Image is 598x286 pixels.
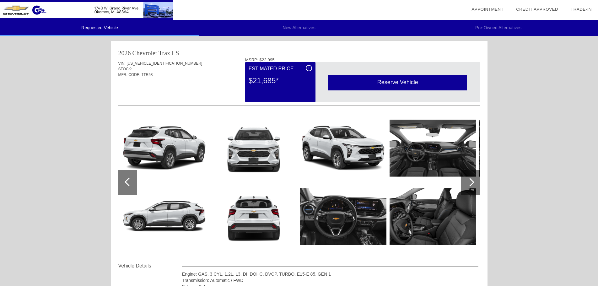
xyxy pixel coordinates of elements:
[118,67,132,71] span: STOCK:
[121,116,207,181] img: 2026chs321968829_1280_02.png
[118,73,141,77] span: MFR. CODE:
[245,57,480,62] div: MSRP: $22,995
[142,73,153,77] span: 1TR58
[211,184,297,249] img: 2026chs321968832_1280_06.png
[118,49,170,57] div: 2026 Chevrolet Trax
[249,73,312,89] div: $21,685*
[516,7,558,12] a: Credit Approved
[118,87,480,97] div: Quoted on [DATE] 9:30:49 PM
[328,75,467,90] div: Reserve Vehicle
[479,116,565,181] img: 2026chs321968839_1280_18.png
[471,7,504,12] a: Appointment
[309,66,310,70] span: i
[300,184,386,249] img: 2026chs321968836_1280_11.png
[118,61,126,66] span: VIN:
[300,116,386,181] img: 2026chs321968833_1280_07.png
[182,271,479,277] div: Engine: GAS, 3 CYL, 1.2L, L3, DI, DOHC, DVCP, TURBO, E15-E 85, GEN 1
[211,116,297,181] img: 2026chs321968831_1280_05.png
[249,65,312,73] div: Estimated Price
[390,116,476,181] img: 2026chs321968837_1280_12.png
[571,7,592,12] a: Trade-In
[390,184,476,249] img: 2026chs321968838_1280_13.png
[399,20,598,36] li: Pre-Owned Alternatives
[172,49,179,57] div: LS
[118,262,182,270] div: Vehicle Details
[182,277,479,283] div: Transmission: Automatic / FWD
[479,184,565,249] img: 2026chs321968840_1280_24.png
[199,20,399,36] li: New Alternatives
[121,184,207,249] img: 2026chs321968830_1280_03.png
[127,61,202,66] span: [US_VEHICLE_IDENTIFICATION_NUMBER]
